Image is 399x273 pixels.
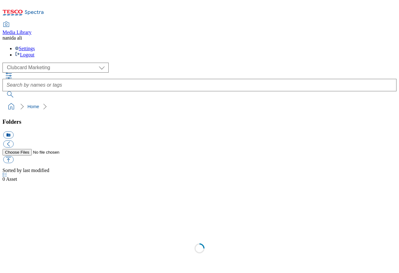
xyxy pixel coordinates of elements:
a: Home [27,104,39,109]
input: Search by names or tags [2,79,397,91]
span: Asset [2,176,17,182]
a: Media Library [2,22,32,35]
a: Settings [15,46,35,51]
span: nida ali [7,35,22,41]
nav: breadcrumb [2,101,397,113]
span: Media Library [2,30,32,35]
a: Logout [15,52,34,57]
span: na [2,35,7,41]
span: 0 [2,176,6,182]
h3: Folders [2,118,397,125]
span: Sorted by last modified [2,168,49,173]
a: home [6,102,16,112]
